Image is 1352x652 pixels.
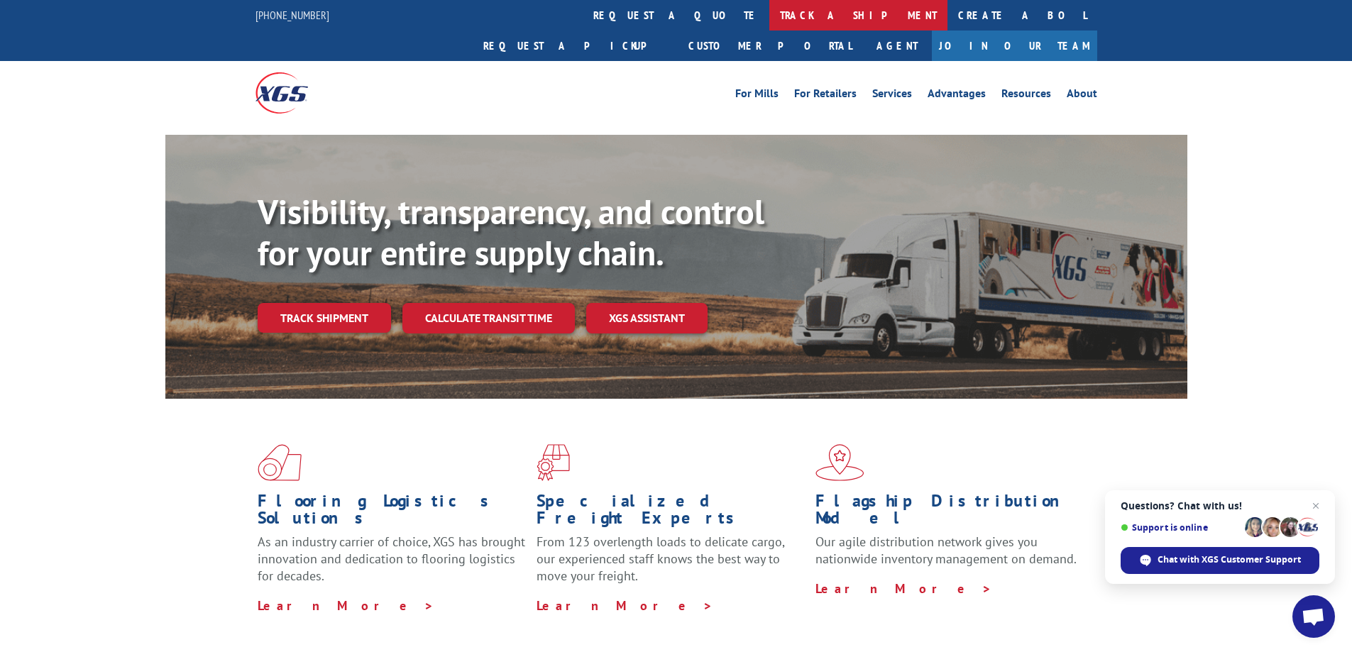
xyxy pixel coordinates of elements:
[1292,595,1335,638] div: Open chat
[928,88,986,104] a: Advantages
[735,88,779,104] a: For Mills
[815,534,1077,567] span: Our agile distribution network gives you nationwide inventory management on demand.
[1121,522,1240,533] span: Support is online
[794,88,857,104] a: For Retailers
[1121,500,1319,512] span: Questions? Chat with us!
[1121,547,1319,574] div: Chat with XGS Customer Support
[1158,553,1301,566] span: Chat with XGS Customer Support
[1307,497,1324,514] span: Close chat
[258,492,526,534] h1: Flooring Logistics Solutions
[862,31,932,61] a: Agent
[815,492,1084,534] h1: Flagship Distribution Model
[586,303,708,333] a: XGS ASSISTANT
[537,444,570,481] img: xgs-icon-focused-on-flooring-red
[537,534,805,597] p: From 123 overlength loads to delicate cargo, our experienced staff knows the best way to move you...
[537,597,713,614] a: Learn More >
[932,31,1097,61] a: Join Our Team
[255,8,329,22] a: [PHONE_NUMBER]
[258,303,391,333] a: Track shipment
[872,88,912,104] a: Services
[258,189,764,275] b: Visibility, transparency, and control for your entire supply chain.
[815,444,864,481] img: xgs-icon-flagship-distribution-model-red
[537,492,805,534] h1: Specialized Freight Experts
[258,534,525,584] span: As an industry carrier of choice, XGS has brought innovation and dedication to flooring logistics...
[815,580,992,597] a: Learn More >
[473,31,678,61] a: Request a pickup
[678,31,862,61] a: Customer Portal
[1001,88,1051,104] a: Resources
[402,303,575,333] a: Calculate transit time
[258,597,434,614] a: Learn More >
[258,444,302,481] img: xgs-icon-total-supply-chain-intelligence-red
[1067,88,1097,104] a: About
